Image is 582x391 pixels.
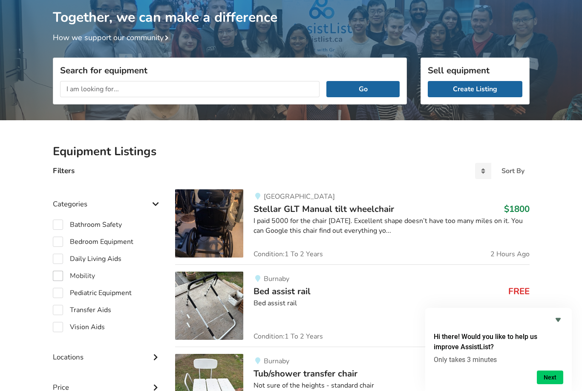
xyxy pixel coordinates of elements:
[264,192,335,201] span: [GEOGRAPHIC_DATA]
[53,220,122,230] label: Bathroom Safety
[254,333,323,340] span: Condition: 1 To 2 Years
[490,251,530,258] span: 2 Hours Ago
[428,81,522,97] a: Create Listing
[175,189,529,264] a: mobility-stellar glt manual tilt wheelchair [GEOGRAPHIC_DATA]Stellar GLT Manual tilt wheelchair$1...
[434,332,563,352] h2: Hi there! Would you like to help us improve AssistList?
[60,81,320,97] input: I am looking for...
[326,81,399,97] button: Go
[428,65,522,76] h3: Sell equipment
[434,356,563,364] p: Only takes 3 minutes
[175,264,529,347] a: bedroom equipment-bed assist railBurnabyBed assist railFREEBed assist railCondition:1 To 2 Years3...
[254,251,323,258] span: Condition: 1 To 2 Years
[175,272,243,340] img: bedroom equipment-bed assist rail
[434,315,563,384] div: Hi there! Would you like to help us improve AssistList?
[537,371,563,384] button: Next question
[254,285,311,297] span: Bed assist rail
[254,216,529,236] div: I paid 5000 for the chair [DATE]. Excellent shape doesn’t have too many miles on it. You can Goog...
[53,254,121,264] label: Daily Living Aids
[264,356,289,366] span: Burnaby
[254,381,529,391] div: Not sure of the heights - standard chair
[53,166,75,176] h4: Filters
[60,65,400,76] h3: Search for equipment
[264,274,289,284] span: Burnaby
[53,288,132,298] label: Pediatric Equipment
[53,182,162,213] div: Categories
[53,237,133,247] label: Bedroom Equipment
[53,271,95,281] label: Mobility
[254,368,357,379] span: Tub/shower transfer chair
[501,168,524,174] div: Sort By
[504,203,530,214] h3: $1800
[53,305,111,315] label: Transfer Aids
[254,298,529,308] div: Bed assist rail
[254,203,394,215] span: Stellar GLT Manual tilt wheelchair
[53,32,172,43] a: How we support our community
[508,286,530,297] h3: FREE
[175,189,243,258] img: mobility-stellar glt manual tilt wheelchair
[553,315,563,325] button: Hide survey
[53,322,105,332] label: Vision Aids
[53,336,162,366] div: Locations
[53,144,530,159] h2: Equipment Listings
